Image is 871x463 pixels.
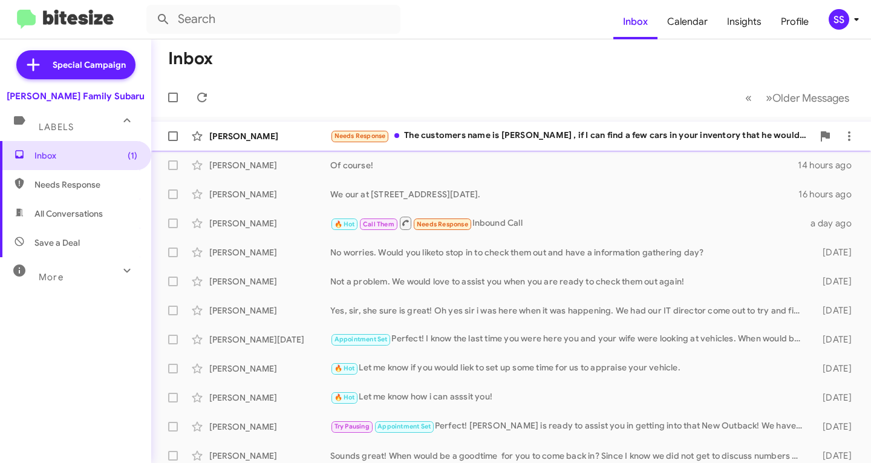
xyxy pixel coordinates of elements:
div: [PERSON_NAME] [209,159,330,171]
div: [PERSON_NAME] [209,246,330,258]
div: [DATE] [809,304,861,317]
div: [PERSON_NAME] [209,421,330,433]
div: [PERSON_NAME] [209,450,330,462]
div: SS [829,9,849,30]
div: Sounds great! When would be a goodtime for you to come back in? Since I know we did not get to di... [330,450,809,462]
a: Profile [771,4,818,39]
div: [DATE] [809,363,861,375]
span: Labels [39,122,74,133]
a: Insights [717,4,771,39]
nav: Page navigation example [739,85,856,110]
div: [DATE] [809,421,861,433]
div: [PERSON_NAME] [209,392,330,404]
span: Older Messages [772,91,849,105]
div: [PERSON_NAME] [209,304,330,317]
span: Special Campaign [53,59,126,71]
div: No worries. Would you liketo stop in to check them out and have a information gathering day? [330,246,809,258]
button: Previous [738,85,759,110]
span: Needs Response [417,220,468,228]
span: 🔥 Hot [334,220,355,228]
div: [DATE] [809,392,861,404]
span: Appointment Set [377,422,431,430]
div: Inbound Call [330,215,809,231]
span: More [39,272,64,283]
button: Next [758,85,856,110]
span: Call Them [363,220,394,228]
div: 16 hours ago [798,188,861,200]
div: [DATE] [809,246,861,258]
span: Save a Deal [34,237,80,249]
div: Let me know how i can asssit you! [330,390,809,404]
div: Let me know if you would liek to set up some time for us to appraise your vehicle. [330,361,809,375]
div: [PERSON_NAME] [209,275,330,287]
span: Needs Response [34,179,137,191]
div: Perfect! I know the last time you were here you and your wife were looking at vehicles. When woul... [330,332,809,346]
button: SS [818,9,858,30]
a: Inbox [613,4,657,39]
div: The customers name is [PERSON_NAME] , if I can find a few cars in your inventory that he would li... [330,129,813,143]
input: Search [146,5,400,34]
span: » [766,90,772,105]
div: [DATE] [809,333,861,346]
a: Special Campaign [16,50,135,79]
div: a day ago [809,217,861,229]
div: [PERSON_NAME] [209,130,330,142]
div: Of course! [330,159,798,171]
div: [PERSON_NAME] [209,188,330,200]
div: [PERSON_NAME] Family Subaru [7,90,145,102]
span: Try Pausing [334,422,370,430]
span: (1) [128,149,137,162]
div: [PERSON_NAME] [209,363,330,375]
span: « [745,90,752,105]
h1: Inbox [168,49,213,68]
div: Not a problem. We would love to assist you when you are ready to check them out again! [330,275,809,287]
span: All Conversations [34,208,103,220]
div: [PERSON_NAME] [209,217,330,229]
div: Perfect! [PERSON_NAME] is ready to assist you in getting into that New Outback! We have great dea... [330,419,809,433]
a: Calendar [657,4,717,39]
span: Needs Response [334,132,386,140]
div: [DATE] [809,275,861,287]
div: We our at [STREET_ADDRESS][DATE]. [330,188,798,200]
span: 🔥 Hot [334,393,355,401]
span: 🔥 Hot [334,364,355,372]
div: [DATE] [809,450,861,462]
span: Inbox [34,149,137,162]
div: [PERSON_NAME][DATE] [209,333,330,346]
span: Appointment Set [334,335,388,343]
div: 14 hours ago [798,159,861,171]
div: Yes, sir, she sure is great! Oh yes sir i was here when it was happening. We had our IT director ... [330,304,809,317]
